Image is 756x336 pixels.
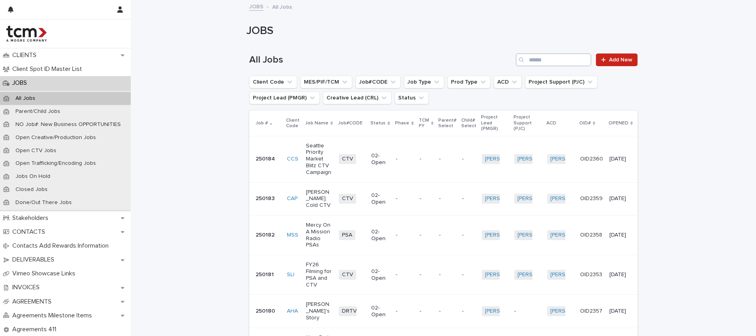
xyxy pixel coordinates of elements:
[306,301,332,321] p: [PERSON_NAME]'s Story
[287,232,298,239] a: MSS
[550,232,609,239] a: [PERSON_NAME] -TCM
[609,57,632,63] span: Add New
[339,194,356,204] span: CTV
[517,195,574,202] a: [PERSON_NAME]-TCM
[9,147,63,154] p: Open CTV Jobs
[371,305,389,318] p: 02-Open
[462,195,475,202] p: -
[339,306,360,316] span: DRTV
[461,116,476,131] p: Child# Select
[9,52,43,59] p: CLIENTS
[339,270,356,280] span: CTV
[439,156,456,162] p: -
[485,308,542,315] a: [PERSON_NAME]-TCM
[300,76,352,88] button: MES/PIF/TCM
[249,54,513,66] h1: All Jobs
[9,228,52,236] p: CONTACTS
[9,121,127,128] p: NO Job#: New Business OPPORTUNITIES
[371,153,389,166] p: 02-Open
[550,308,607,315] a: [PERSON_NAME]-TCM
[419,116,429,131] p: TCM FY
[9,256,61,263] p: DELIVERABLES
[256,308,281,315] p: 250180
[249,76,297,88] button: Client Code
[256,156,281,162] p: 250184
[550,156,607,162] a: [PERSON_NAME]-TCM
[546,119,556,128] p: ACD
[420,308,433,315] p: -
[287,308,298,315] a: AHA
[287,156,298,162] a: CCS
[287,271,294,278] a: SLI
[485,271,542,278] a: [PERSON_NAME]-TCM
[514,113,542,133] p: Project Support (PJC)
[462,232,475,239] p: -
[396,156,413,162] p: -
[395,92,429,104] button: Status
[249,295,674,328] tr: 250180AHA [PERSON_NAME]'s StoryDRTV02-Open----[PERSON_NAME]-TCM -[PERSON_NAME]-TCM OID2357[DATE]-
[287,195,298,202] a: CAP
[494,76,522,88] button: ACD
[396,271,413,278] p: -
[420,195,433,202] p: -
[9,312,98,319] p: Agreements Milestone Items
[370,119,386,128] p: Status
[256,271,281,278] p: 250181
[249,2,263,11] a: JOBS
[517,232,574,239] a: [PERSON_NAME]-TCM
[9,79,33,87] p: JOBS
[481,113,509,133] p: Project Lead (PMGR)
[550,271,607,278] a: [PERSON_NAME]-TCM
[339,230,355,240] span: PSA
[579,119,591,128] p: OID#
[516,53,591,66] input: Search
[338,119,363,128] p: Job#CODE
[517,156,574,162] a: [PERSON_NAME]-TCM
[9,95,42,102] p: All Jobs
[438,116,456,131] p: Parent# Select
[249,92,320,104] button: Project Lead (PMGR)
[306,189,332,209] p: [PERSON_NAME] Cold CTV
[447,76,491,88] button: Prod Type
[323,92,391,104] button: Creative Lead (CRL)
[396,308,413,315] p: -
[9,242,115,250] p: Contacts Add Rewards Information
[609,195,632,202] p: [DATE]
[439,308,456,315] p: -
[306,262,332,288] p: FY26 Filming for PSA and CTV
[396,195,413,202] p: -
[9,199,78,206] p: Done/Out There Jobs
[609,308,632,315] p: [DATE]
[306,143,332,176] p: Seattle Priority Market Blitz CTV Campaign
[485,195,542,202] a: [PERSON_NAME]-TCM
[355,76,401,88] button: Job#CODE
[596,53,638,66] a: Add New
[246,25,635,38] h1: JOBS
[249,182,674,215] tr: 250183CAP [PERSON_NAME] Cold CTVCTV02-Open----[PERSON_NAME]-TCM [PERSON_NAME]-TCM [PERSON_NAME]-T...
[517,271,574,278] a: [PERSON_NAME]-TCM
[395,119,409,128] p: Phase
[420,156,433,162] p: -
[485,232,542,239] a: [PERSON_NAME]-TCM
[580,308,603,315] p: OID2357
[462,156,475,162] p: -
[550,195,607,202] a: [PERSON_NAME]-TCM
[514,308,541,315] p: -
[9,108,67,115] p: Parent/Child Jobs
[609,119,628,128] p: OPENED
[580,271,603,278] p: OID2353
[9,173,57,180] p: Jobs On Hold
[256,119,268,128] p: Job #
[420,271,433,278] p: -
[9,160,102,167] p: Open Trafficking/Encoding Jobs
[485,156,542,162] a: [PERSON_NAME]-TCM
[9,65,88,73] p: Client Spot ID Master List
[9,298,58,305] p: AGREEMENTS
[9,326,63,333] p: Agreements 411
[371,192,389,206] p: 02-Open
[339,154,356,164] span: CTV
[305,119,328,128] p: Job Name
[580,195,603,202] p: OID2359
[371,229,389,242] p: 02-Open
